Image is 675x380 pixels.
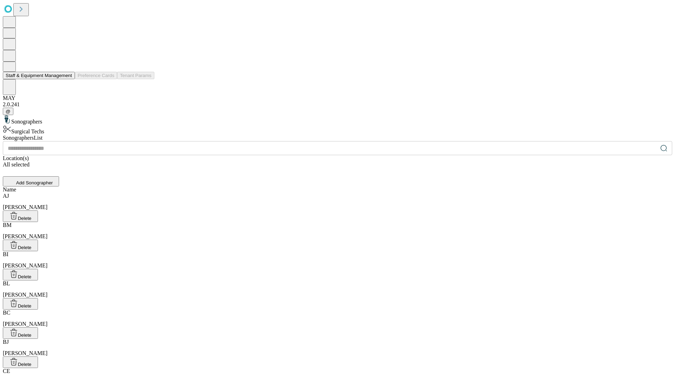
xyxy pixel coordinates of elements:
[3,95,672,101] div: MAY
[18,216,32,221] span: Delete
[3,176,59,186] button: Add Sonographer
[3,298,38,310] button: Delete
[6,109,11,114] span: @
[3,339,672,356] div: [PERSON_NAME]
[3,135,672,141] div: Sonographers List
[3,368,10,374] span: CE
[3,280,672,298] div: [PERSON_NAME]
[3,186,672,193] div: Name
[3,155,29,161] span: Location(s)
[3,161,672,168] div: All selected
[3,125,672,135] div: Surgical Techs
[117,72,154,79] button: Tenant Params
[75,72,117,79] button: Preference Cards
[3,251,672,269] div: [PERSON_NAME]
[3,222,12,228] span: BM
[18,362,32,367] span: Delete
[3,193,9,199] span: AJ
[3,269,38,280] button: Delete
[18,332,32,338] span: Delete
[3,356,38,368] button: Delete
[3,327,38,339] button: Delete
[3,310,672,327] div: [PERSON_NAME]
[3,240,38,251] button: Delete
[3,72,75,79] button: Staff & Equipment Management
[3,222,672,240] div: [PERSON_NAME]
[3,339,9,345] span: BJ
[3,280,10,286] span: BL
[3,101,672,108] div: 2.0.241
[18,245,32,250] span: Delete
[18,274,32,279] span: Delete
[3,310,10,316] span: BC
[3,210,38,222] button: Delete
[3,251,8,257] span: BI
[3,115,672,125] div: Sonographers
[18,303,32,309] span: Delete
[16,180,53,185] span: Add Sonographer
[3,108,13,115] button: @
[3,193,672,210] div: [PERSON_NAME]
